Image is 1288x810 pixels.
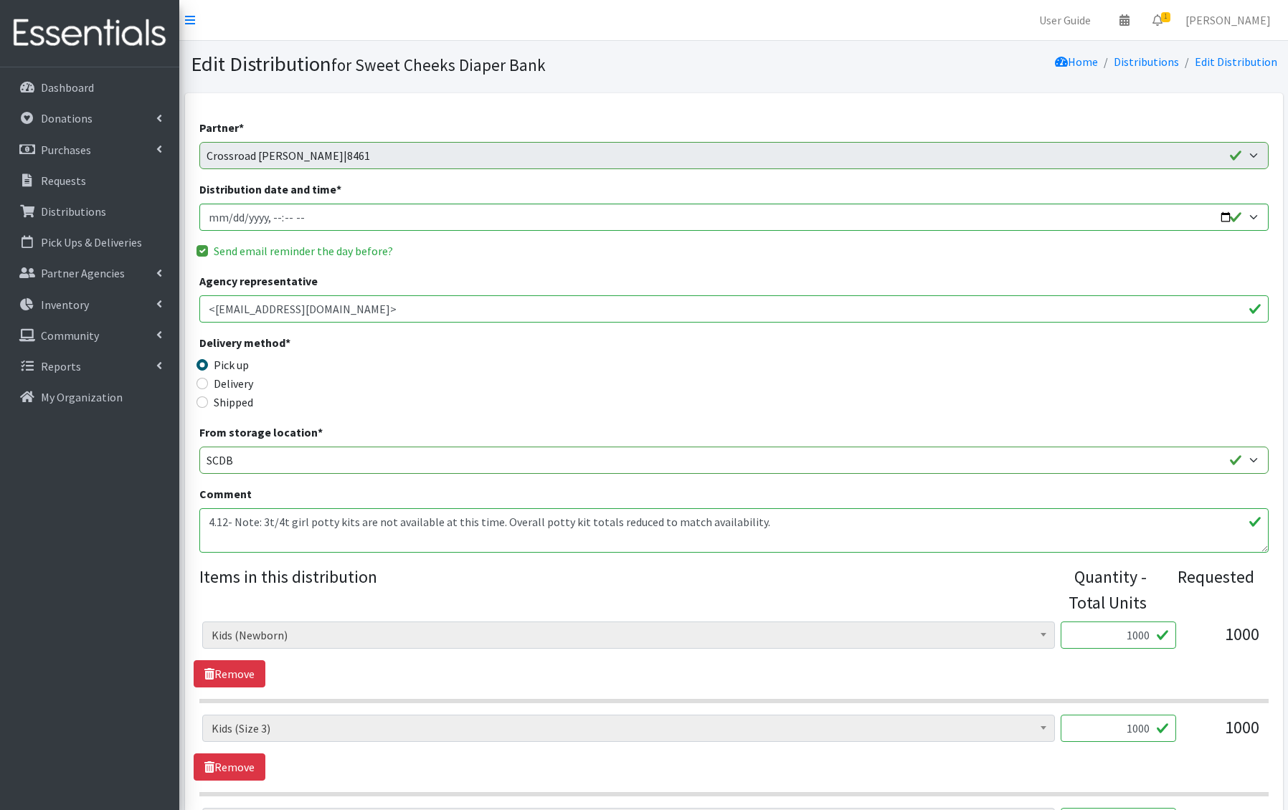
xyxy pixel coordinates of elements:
[6,104,174,133] a: Donations
[41,204,106,219] p: Distributions
[6,135,174,164] a: Purchases
[212,625,1046,645] span: Kids (Newborn)
[214,242,393,259] label: Send email reminder the day before?
[199,334,467,356] legend: Delivery method
[1061,621,1176,649] input: Quantity
[1055,54,1098,69] a: Home
[41,328,99,343] p: Community
[41,235,142,249] p: Pick Ups & Deliveries
[199,424,323,441] label: From storage location
[318,425,323,439] abbr: required
[6,166,174,195] a: Requests
[194,753,265,781] a: Remove
[336,182,341,196] abbr: required
[1174,6,1282,34] a: [PERSON_NAME]
[214,375,253,392] label: Delivery
[1061,715,1176,742] input: Quantity
[285,335,290,350] abbr: required
[6,383,174,411] a: My Organization
[6,321,174,350] a: Community
[41,143,91,157] p: Purchases
[214,394,253,411] label: Shipped
[1114,54,1179,69] a: Distributions
[1161,12,1170,22] span: 1
[41,359,81,373] p: Reports
[6,228,174,257] a: Pick Ups & Deliveries
[41,390,123,404] p: My Organization
[199,564,1055,610] legend: Items in this distribution
[6,352,174,381] a: Reports
[41,266,125,280] p: Partner Agencies
[41,80,94,95] p: Dashboard
[202,621,1055,649] span: Kids (Newborn)
[212,718,1046,738] span: Kids (Size 3)
[202,715,1055,742] span: Kids (Size 3)
[199,485,252,502] label: Comment
[214,356,249,373] label: Pick up
[6,197,174,226] a: Distributions
[1054,564,1147,616] div: Quantity - Total Units
[1188,715,1259,753] div: 1000
[199,181,341,198] label: Distribution date and time
[6,73,174,102] a: Dashboard
[239,120,244,135] abbr: required
[6,290,174,319] a: Inventory
[41,297,89,312] p: Inventory
[199,119,244,136] label: Partner
[199,508,1269,553] textarea: 4.12- Note: 3t/4t girl potty kits are not available at this time. Overall potty kit totals reduce...
[41,111,93,125] p: Donations
[41,173,86,188] p: Requests
[6,9,174,57] img: HumanEssentials
[1195,54,1277,69] a: Edit Distribution
[199,272,318,290] label: Agency representative
[1141,6,1174,34] a: 1
[1188,621,1259,660] div: 1000
[191,52,729,77] h1: Edit Distribution
[1028,6,1102,34] a: User Guide
[6,259,174,287] a: Partner Agencies
[331,54,546,75] small: for Sweet Cheeks Diaper Bank
[1161,564,1254,616] div: Requested
[194,660,265,687] a: Remove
